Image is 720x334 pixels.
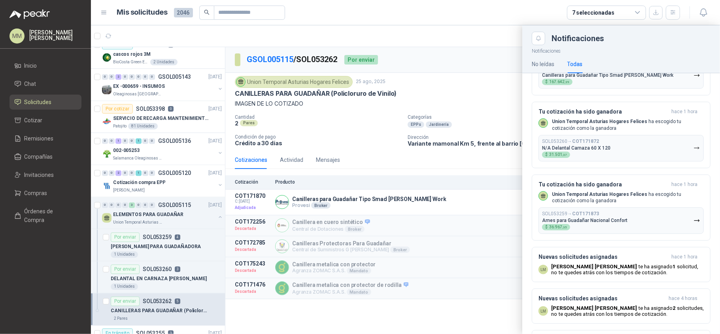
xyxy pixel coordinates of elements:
[9,113,81,128] a: Cotizar
[9,58,81,73] a: Inicio
[551,305,637,311] b: [PERSON_NAME] [PERSON_NAME]
[204,9,210,15] span: search
[9,167,81,182] a: Invitaciones
[572,8,614,17] div: 7 seleccionadas
[673,305,676,311] b: 2
[542,224,570,230] div: $
[572,139,599,144] b: COT171872
[671,108,697,115] span: hace 1 hora
[542,218,627,223] p: Arnes para Guadañar Nacional Confort
[29,30,81,41] p: [PERSON_NAME] [PERSON_NAME]
[539,135,704,161] button: SOL053260→COT171872N/A Delantal Carnaza 60 X 120$31.501,37
[671,254,697,260] span: hace 1 hora
[552,118,704,132] p: ha escogido tu cotización como la ganadora
[25,61,37,70] span: Inicio
[539,62,704,89] button: SOL053262→COT171870Canilleras para Guadañar Tipo Smad [PERSON_NAME] Work$167.642,39
[532,102,711,168] button: Tu cotización ha sido ganadorahace 1 hora Union Temporal Asturias Hogares Felices ha escogido tu ...
[9,204,81,228] a: Órdenes de Compra
[551,264,704,275] p: te ha asignado solicitud , no te quedes atrás con los tiempos de cotización.
[551,305,704,317] p: te ha asignado solicitudes , no te quedes atrás con los tiempos de cotización.
[542,72,673,78] p: Canilleras para Guadañar Tipo Smad [PERSON_NAME] Work
[673,264,676,269] b: 1
[539,306,548,316] div: LM
[532,288,711,324] button: Nuevas solicitudes asignadashace 4 horas LM[PERSON_NAME] [PERSON_NAME] te ha asignado2 solicitude...
[542,152,570,158] div: $
[549,80,569,84] span: 167.642
[9,76,81,91] a: Chat
[25,116,43,125] span: Cotizar
[532,32,545,45] button: Close
[549,153,567,157] span: 31.501
[567,60,582,68] div: Todas
[532,247,711,282] button: Nuevas solicitudes asignadashace 1 hora LM[PERSON_NAME] [PERSON_NAME] te ha asignado1 solicitud, ...
[25,98,52,106] span: Solicitudes
[9,149,81,164] a: Compañías
[25,207,74,224] span: Órdenes de Compra
[25,189,47,197] span: Compras
[25,134,54,143] span: Remisiones
[539,254,668,260] h3: Nuevas solicitudes asignadas
[542,139,599,144] p: SOL053260 →
[9,9,50,19] img: Logo peakr
[542,79,573,85] div: $
[532,60,554,68] div: No leídas
[565,80,569,84] span: ,39
[562,153,567,157] span: ,37
[539,265,548,274] div: LM
[552,192,647,197] b: Union Temporal Asturias Hogares Felices
[671,181,697,188] span: hace 1 hora
[572,211,599,216] b: COT171873
[551,264,637,269] b: [PERSON_NAME] [PERSON_NAME]
[539,295,665,302] h3: Nuevas solicitudes asignadas
[9,186,81,201] a: Compras
[539,108,668,115] h3: Tu cotización ha sido ganadora
[25,171,54,179] span: Invitaciones
[117,7,168,18] h1: Mis solicitudes
[542,211,599,217] p: SOL053259 →
[9,131,81,146] a: Remisiones
[174,8,193,17] span: 2046
[25,152,53,161] span: Compañías
[532,175,711,241] button: Tu cotización ha sido ganadorahace 1 hora Union Temporal Asturias Hogares Felices ha escogido tu ...
[549,225,567,229] span: 36.967
[539,207,704,234] button: SOL053259→COT171873Arnes para Guadañar Nacional Confort$36.967,35
[562,226,567,229] span: ,35
[552,191,704,205] p: ha escogido tu cotización como la ganadora
[669,295,697,302] span: hace 4 horas
[542,145,610,151] p: N/A Delantal Carnaza 60 X 120
[9,95,81,110] a: Solicitudes
[522,45,720,55] p: Notificaciones
[552,34,711,42] div: Notificaciones
[539,181,668,188] h3: Tu cotización ha sido ganadora
[25,80,36,88] span: Chat
[552,119,647,124] b: Union Temporal Asturias Hogares Felices
[9,28,25,44] div: MM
